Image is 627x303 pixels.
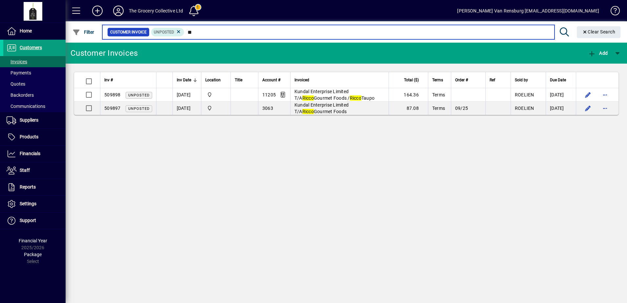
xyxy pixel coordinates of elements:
span: Title [235,76,242,84]
div: Due Date [550,76,572,84]
span: Customers [20,45,42,50]
span: Support [20,218,36,223]
span: Terms [432,92,445,97]
span: ROELIEN [515,92,534,97]
a: Invoices [3,56,66,67]
span: Backorders [7,92,34,98]
td: [DATE] [546,88,576,102]
td: 164.36 [389,88,428,102]
span: Home [20,28,32,33]
span: ROELIEN [515,106,534,111]
div: Customer Invoices [71,48,138,58]
a: Financials [3,146,66,162]
span: Staff [20,168,30,173]
button: Add [87,5,108,17]
span: Financial Year [19,238,47,243]
span: Products [20,134,38,139]
div: Order # [455,76,481,84]
span: Invoices [7,59,27,64]
span: Unposted [128,107,150,111]
em: Ricco [302,95,314,101]
span: Total ($) [404,76,419,84]
td: [DATE] [546,102,576,115]
span: Account # [262,76,280,84]
div: Invoiced [294,76,385,84]
span: Unposted [128,93,150,97]
td: 87.08 [389,102,428,115]
button: More options [600,90,610,100]
mat-chip: Customer Invoice Status: Unposted [151,28,184,36]
button: Profile [108,5,129,17]
a: Home [3,23,66,39]
span: Sold by [515,76,528,84]
a: Products [3,129,66,145]
a: Reports [3,179,66,195]
span: Terms [432,76,443,84]
span: Due Date [550,76,566,84]
span: Order # [455,76,468,84]
td: [DATE] [172,102,201,115]
span: 4/75 Apollo Drive [205,91,227,98]
span: Financials [20,151,40,156]
span: Terms [432,106,445,111]
div: Inv Date [177,76,197,84]
button: Add [586,47,609,59]
button: Filter [71,26,96,38]
div: Total ($) [393,76,425,84]
a: Backorders [3,90,66,101]
a: Support [3,212,66,229]
span: 11205 [262,92,276,97]
span: 4/75 Apollo Drive [205,105,227,112]
span: 509898 [104,92,121,97]
span: Kundal Enterprise Limited T/A Gourmet Foods [294,102,349,114]
a: Suppliers [3,112,66,129]
button: More options [600,103,610,113]
span: Unposted [154,30,174,34]
a: Staff [3,162,66,179]
span: Quotes [7,81,25,87]
a: Payments [3,67,66,78]
a: Knowledge Base [606,1,619,23]
span: 509897 [104,106,121,111]
span: Location [205,76,221,84]
span: Reports [20,184,36,190]
span: Inv Date [177,76,191,84]
span: Kundal Enterprise Limited T/A Gourmet Foods / Taupo [294,89,374,101]
span: Inv # [104,76,113,84]
div: Location [205,76,227,84]
span: Customer Invoice [110,29,147,35]
button: Clear [577,26,621,38]
span: Package [24,252,42,257]
span: Invoiced [294,76,309,84]
div: [PERSON_NAME] Van Rensburg [EMAIL_ADDRESS][DOMAIN_NAME] [457,6,599,16]
button: Edit [583,90,593,100]
span: Add [588,51,608,56]
span: Filter [72,30,94,35]
div: Ref [490,76,507,84]
td: [DATE] [172,88,201,102]
div: Inv # [104,76,152,84]
span: Ref [490,76,495,84]
div: Title [235,76,254,84]
div: Account # [262,76,286,84]
span: Settings [20,201,36,206]
div: The Grocery Collective Ltd [129,6,183,16]
span: Communications [7,104,45,109]
a: Quotes [3,78,66,90]
span: 09/25 [455,106,468,111]
div: Sold by [515,76,542,84]
a: Settings [3,196,66,212]
span: 3063 [262,106,273,111]
span: Payments [7,70,31,75]
span: Clear Search [582,29,616,34]
em: Ricco [350,95,361,101]
em: Ricco [302,109,314,114]
button: Edit [583,103,593,113]
span: Suppliers [20,117,38,123]
a: Communications [3,101,66,112]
